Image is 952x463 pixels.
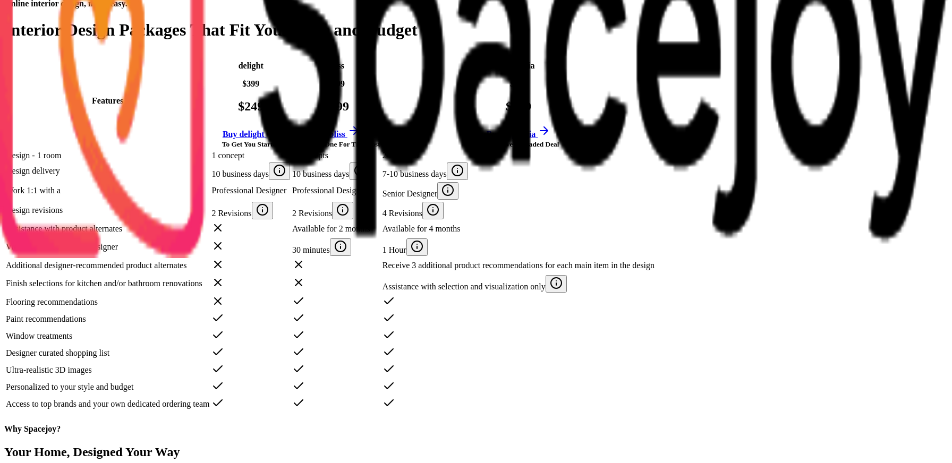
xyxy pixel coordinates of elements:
td: Paint recommendations [5,311,210,327]
td: Finish selections for kitchen and/or bathroom renovations [5,275,210,293]
td: Designer curated shopping list [5,345,210,361]
td: Flooring recommendations [5,294,210,310]
td: Personalized to your style and budget [5,379,210,395]
td: Additional designer-recommended product alternates [5,258,210,273]
td: Access to top brands and your own dedicated ordering team [5,396,210,412]
td: Window treatments [5,328,210,344]
td: Ultra-realistic 3D images [5,362,210,378]
span: Assistance with selection and visualization only [382,282,567,291]
td: Receive 3 additional product recommendations for each main item in the design [382,258,655,273]
h2: Your Home, Designed Your Way [4,445,948,459]
h4: Why Spacejoy? [4,424,948,434]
